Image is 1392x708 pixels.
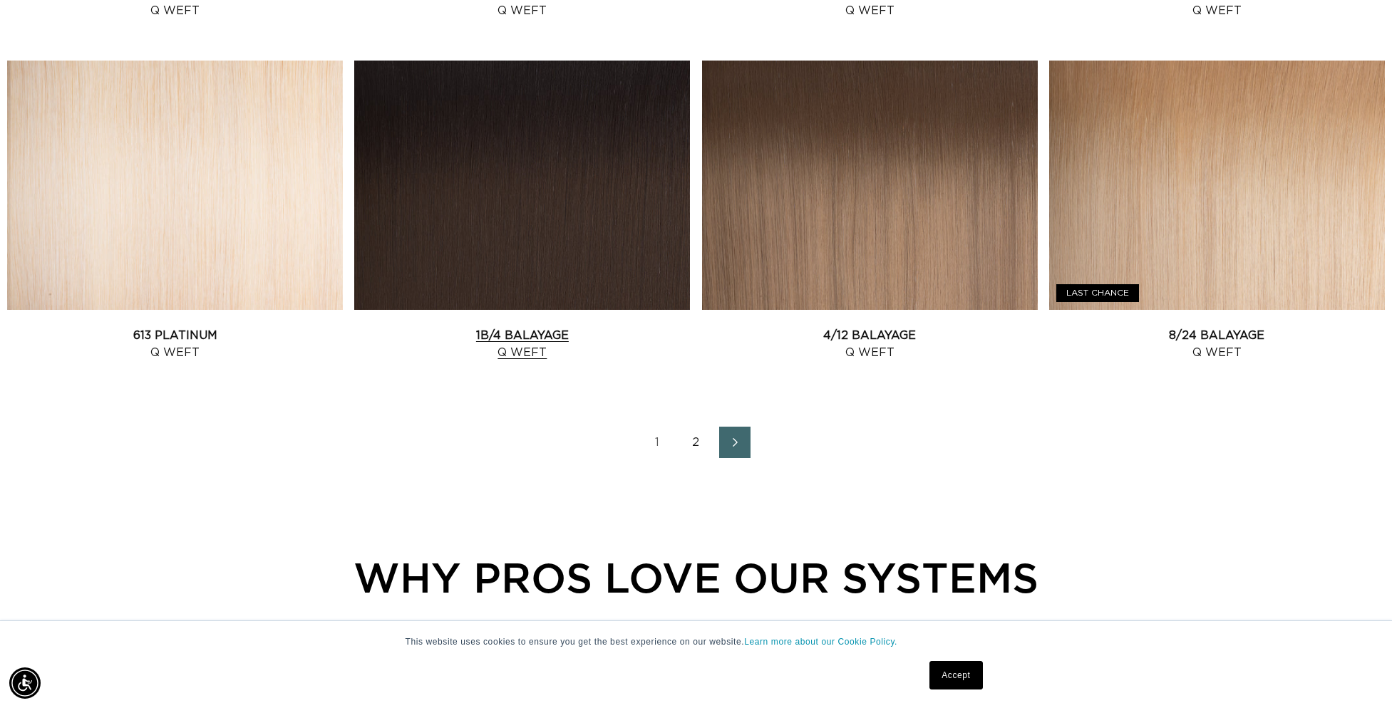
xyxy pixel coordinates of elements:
[7,427,1385,458] nav: Pagination
[702,327,1038,361] a: 4/12 Balayage Q Weft
[354,327,690,361] a: 1B/4 Balayage Q Weft
[681,427,712,458] a: Page 2
[1049,327,1385,361] a: 8/24 Balayage Q Weft
[406,635,987,648] p: This website uses cookies to ensure you get the best experience on our website.
[744,637,897,647] a: Learn more about our Cookie Policy.
[98,546,1295,608] div: WHY PROS LOVE OUR SYSTEMS
[7,327,343,361] a: 613 Platinum Q Weft
[929,661,982,689] a: Accept
[719,427,751,458] a: Next page
[1321,640,1392,708] iframe: Chat Widget
[9,667,41,699] div: Accessibility Menu
[642,427,674,458] a: Page 1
